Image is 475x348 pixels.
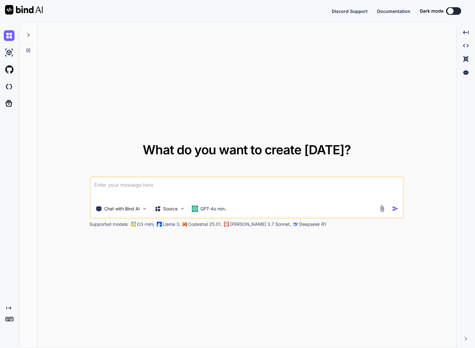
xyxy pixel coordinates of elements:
[392,205,399,212] img: icon
[142,206,147,211] img: Pick Tools
[224,222,229,227] img: claude
[377,9,410,14] span: Documentation
[143,142,351,157] span: What do you want to create [DATE]?
[332,8,368,14] button: Discord Support
[230,221,291,227] p: [PERSON_NAME] 3.7 Sonnet,
[4,81,14,92] img: darkCloudIdeIcon
[200,206,227,212] p: GPT-4o min..
[377,8,410,14] button: Documentation
[4,30,14,41] img: chat
[5,5,43,14] img: Bind AI
[157,222,162,227] img: Llama2
[180,206,185,211] img: Pick Models
[4,64,14,75] img: githubLight
[89,221,129,227] p: Supported models:
[192,206,198,212] img: GPT-4o mini
[104,206,140,212] p: Chat with Bind AI
[332,9,368,14] span: Discord Support
[182,222,187,226] img: Mistral-AI
[4,47,14,58] img: ai-studio
[299,221,326,227] p: Deepseek R1
[163,221,180,227] p: Llama 3,
[137,221,155,227] p: O3-mini,
[188,221,222,227] p: Codestral 25.01,
[131,222,136,227] img: GPT-4
[163,206,178,212] p: Source
[379,205,386,212] img: attachment
[420,8,444,14] span: Dark mode
[293,222,298,227] img: claude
